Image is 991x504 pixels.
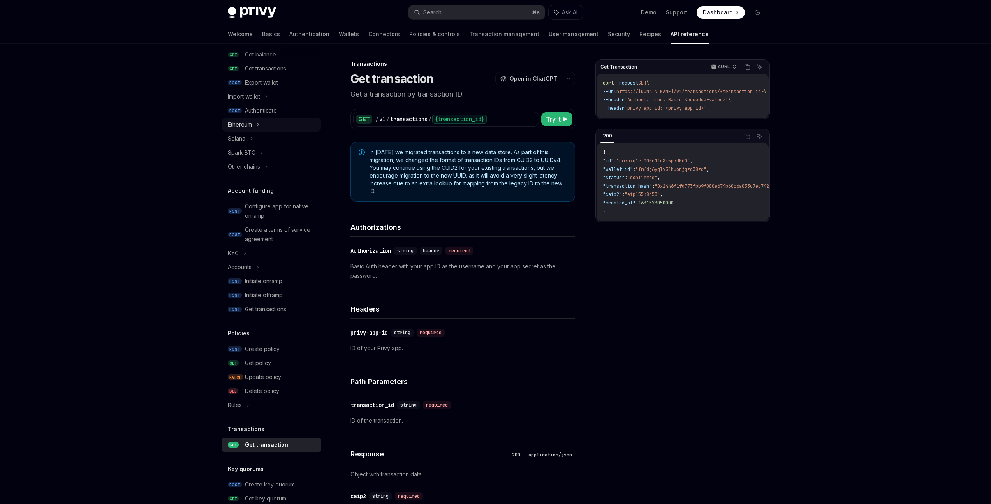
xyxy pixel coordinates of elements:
[228,464,264,474] h5: Key quorums
[222,302,321,316] a: POSTGet transactions
[245,291,283,300] div: Initiate offramp
[603,200,635,206] span: "created_at"
[245,386,279,396] div: Delete policy
[707,60,740,74] button: cURL
[228,120,252,129] div: Ethereum
[228,7,276,18] img: dark logo
[245,202,317,220] div: Configure app for native onramp
[633,166,635,173] span: :
[666,9,687,16] a: Support
[432,115,487,124] div: {transaction_id}
[228,329,250,338] h5: Policies
[614,158,616,164] span: :
[228,186,274,196] h5: Account funding
[395,492,423,500] div: required
[742,131,752,141] button: Copy the contents from the code block
[359,149,365,155] svg: Note
[428,115,431,123] div: /
[532,9,540,16] span: ⌘ K
[228,496,239,502] span: GET
[245,494,286,503] div: Get key quorum
[350,222,575,233] h4: Authorizations
[408,5,545,19] button: Search...⌘K
[228,307,242,312] span: POST
[616,158,690,164] span: "cm7oxq1el000e11o8iwp7d0d0"
[603,183,652,189] span: "transaction_hash"
[222,478,321,492] a: POSTCreate key quorum
[228,80,242,86] span: POST
[397,248,414,254] span: string
[350,329,388,337] div: privy-app-id
[614,80,638,86] span: --request
[495,72,562,85] button: Open in ChatGPT
[625,97,728,103] span: 'Authorization: Basic <encoded-value>'
[423,248,439,254] span: header
[755,131,765,141] button: Ask AI
[603,97,625,103] span: --header
[350,449,509,459] h4: Response
[228,482,242,488] span: POST
[728,97,731,103] span: \
[289,25,329,44] a: Authentication
[652,183,655,189] span: :
[350,72,434,86] h1: Get transaction
[245,372,281,382] div: Update policy
[245,106,277,115] div: Authenticate
[245,358,271,368] div: Get policy
[339,25,359,44] a: Wallets
[350,401,394,409] div: transaction_id
[616,88,764,95] span: https://[DOMAIN_NAME]/v1/transactions/{transaction_id}
[394,330,410,336] span: string
[370,148,567,195] span: In [DATE] we migrated transactions to a new data store. As part of this migration, we changed the...
[635,200,638,206] span: :
[222,356,321,370] a: GETGet policy
[350,89,575,100] p: Get a transaction by transaction ID.
[222,104,321,118] a: POSTAuthenticate
[222,76,321,90] a: POSTExport wallet
[546,115,561,124] span: Try it
[350,344,575,353] p: ID of your Privy app.
[423,8,445,17] div: Search...
[245,305,286,314] div: Get transactions
[445,247,473,255] div: required
[742,62,752,72] button: Copy the contents from the code block
[245,225,317,244] div: Create a terms of service agreement
[245,480,295,489] div: Create key quorum
[228,148,255,157] div: Spark BTC
[603,105,625,111] span: --header
[245,277,282,286] div: Initiate onramp
[350,304,575,314] h4: Headers
[641,9,657,16] a: Demo
[469,25,539,44] a: Transaction management
[703,9,733,16] span: Dashboard
[228,374,243,380] span: PATCH
[222,199,321,223] a: POSTConfigure app for native onramp
[660,191,663,197] span: ,
[657,174,660,181] span: ,
[245,64,286,73] div: Get transactions
[222,274,321,288] a: POSTInitiate onramp
[549,25,598,44] a: User management
[635,166,706,173] span: "fmfdj6yqly31huorjqzq38zc"
[417,329,445,337] div: required
[638,200,674,206] span: 1631573050000
[228,25,253,44] a: Welcome
[603,174,625,181] span: "status"
[646,80,649,86] span: \
[755,62,765,72] button: Ask AI
[603,158,614,164] span: "id"
[228,425,264,434] h5: Transactions
[751,6,764,19] button: Toggle dark mode
[697,6,745,19] a: Dashboard
[627,174,657,181] span: "confirmed"
[228,92,260,101] div: Import wallet
[603,88,616,95] span: --url
[228,346,242,352] span: POST
[228,400,242,410] div: Rules
[375,115,378,123] div: /
[600,131,614,141] div: 200
[350,492,366,500] div: caip2
[222,342,321,356] a: POSTCreate policy
[390,115,428,123] div: transactions
[603,191,622,197] span: "caip2"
